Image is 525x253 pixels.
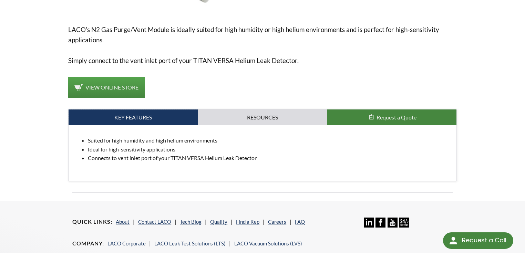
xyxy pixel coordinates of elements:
button: Request a Quote [327,109,456,125]
a: LACO Corporate [107,240,146,246]
a: Careers [268,219,286,225]
a: 24/7 Support [399,222,409,229]
a: Tech Blog [180,219,202,225]
a: Contact LACO [138,219,171,225]
a: Quality [210,219,227,225]
h4: Company [72,240,104,247]
a: About [116,219,130,225]
a: View Online Store [68,77,145,98]
h4: Quick Links [72,218,112,225]
span: View Online Store [85,84,138,91]
li: Connects to vent inlet port of your TITAN VERSA Helium Leak Detector [88,154,451,162]
a: Key Features [69,109,198,125]
div: Request a Call [443,232,513,249]
p: LACO’s N2 Gas Purge/Vent Module is ideally suited for high humidity or high helium environments a... [68,24,457,66]
a: Resources [198,109,327,125]
span: Request a Quote [377,114,416,120]
a: LACO Leak Test Solutions (LTS) [154,240,226,246]
img: round button [448,235,459,246]
img: 24/7 Support Icon [399,218,409,228]
li: Ideal for high-sensitivity applications [88,145,451,154]
a: Find a Rep [236,219,259,225]
a: FAQ [295,219,305,225]
div: Request a Call [462,232,506,248]
li: Suited for high humidity and high helium environments [88,136,451,145]
a: LACO Vacuum Solutions (LVS) [234,240,302,246]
